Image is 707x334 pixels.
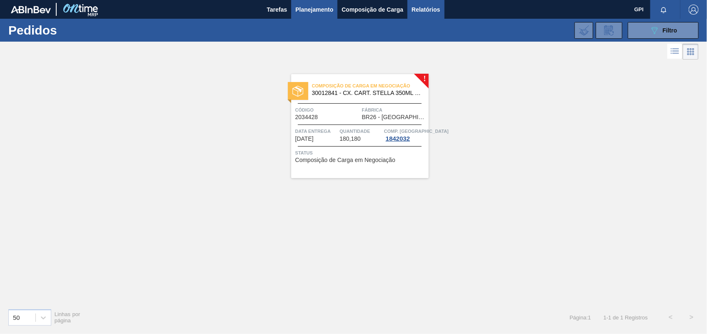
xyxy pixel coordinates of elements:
[384,127,427,142] a: Comp. [GEOGRAPHIC_DATA]1842032
[575,22,593,39] div: Importar Negociações dos Pedidos
[412,5,440,15] span: Relatórios
[312,90,422,96] span: 30012841 - CX. CART. STELLA 350ML SLK C8 429
[312,82,429,90] span: Composição de Carga em Negociação
[384,135,412,142] div: 1842032
[295,5,333,15] span: Planejamento
[295,157,395,163] span: Composição de Carga em Negociação
[13,314,20,321] div: 50
[570,314,591,321] span: Página : 1
[340,127,382,135] span: Quantidade
[8,25,130,35] h1: Pedidos
[650,4,677,15] button: Notificações
[295,127,338,135] span: Data entrega
[292,86,303,97] img: status
[295,114,318,120] span: 2034428
[663,27,677,34] span: Filtro
[660,307,681,328] button: <
[628,22,699,39] button: Filtro
[683,44,699,60] div: Visão em Cards
[681,307,702,328] button: >
[279,74,429,178] a: !statusComposição de Carga em Negociação30012841 - CX. CART. STELLA 350ML SLK C8 429Código2034428...
[342,5,403,15] span: Composição de Carga
[689,5,699,15] img: Logout
[295,149,427,157] span: Status
[362,114,427,120] span: BR26 - Uberlândia
[596,22,622,39] div: Solicitação de Revisão de Pedidos
[604,314,648,321] span: 1 - 1 de 1 Registros
[667,44,683,60] div: Visão em Lista
[55,311,80,324] span: Linhas por página
[295,136,314,142] span: 31/10/2025
[340,136,361,142] span: 180,180
[267,5,287,15] span: Tarefas
[295,106,360,114] span: Código
[362,106,427,114] span: Fábrica
[11,6,51,13] img: TNhmsLtSVTkK8tSr43FrP2fwEKptu5GPRR3wAAAABJRU5ErkJggg==
[384,127,449,135] span: Comp. Carga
